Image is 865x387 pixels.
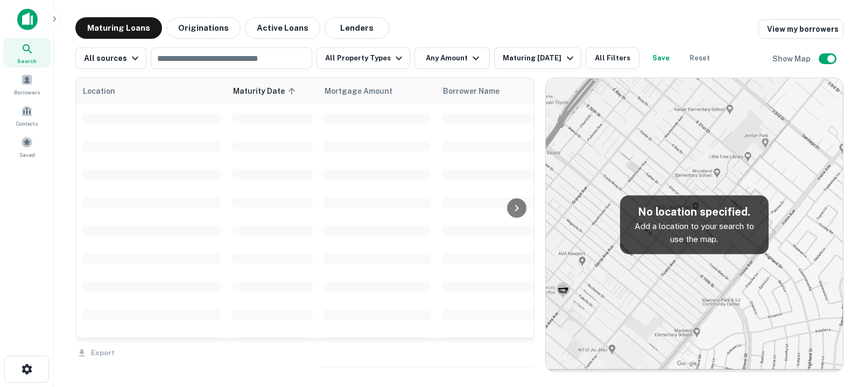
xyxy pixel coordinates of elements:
[629,204,760,220] h5: No location specified.
[82,85,115,98] span: Location
[75,17,162,39] button: Maturing Loans
[758,19,843,39] a: View my borrowers
[245,17,320,39] button: Active Loans
[17,57,37,65] span: Search
[683,47,717,69] button: Reset
[3,38,51,67] a: Search
[75,47,146,69] button: All sources
[17,9,38,30] img: capitalize-icon.png
[437,78,555,104] th: Borrower Name
[19,150,35,159] span: Saved
[76,78,227,104] th: Location
[772,53,812,65] h6: Show Map
[811,301,865,353] iframe: Chat Widget
[227,78,318,104] th: Maturity Date
[443,85,500,98] span: Borrower Name
[325,85,406,98] span: Mortgage Amount
[3,132,51,161] a: Saved
[14,88,40,96] span: Borrowers
[3,70,51,99] a: Borrowers
[84,52,142,65] div: All sources
[3,101,51,130] a: Contacts
[317,47,410,69] button: All Property Types
[325,17,389,39] button: Lenders
[503,52,576,65] div: Maturing [DATE]
[318,78,437,104] th: Mortgage Amount
[414,47,490,69] button: Any Amount
[233,85,299,98] span: Maturity Date
[629,220,760,245] p: Add a location to your search to use the map.
[494,47,581,69] button: Maturing [DATE]
[546,78,843,371] img: map-placeholder.webp
[644,47,678,69] button: Save your search to get updates of matches that match your search criteria.
[16,119,38,128] span: Contacts
[166,17,241,39] button: Originations
[586,47,639,69] button: All Filters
